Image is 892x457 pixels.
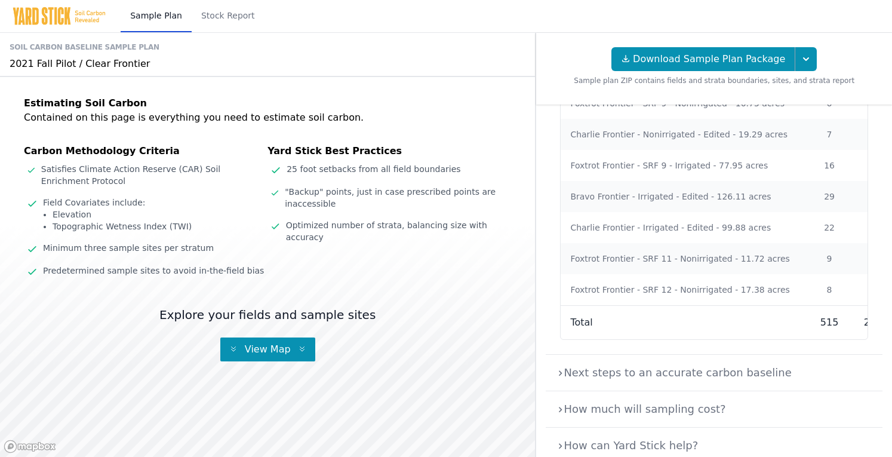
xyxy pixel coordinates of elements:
td: 515 [804,306,854,340]
div: Yard Stick Best Practices [267,144,511,163]
li: Elevation [53,208,192,220]
td: 9 [804,243,854,274]
a: Mapbox logo [4,440,56,453]
div: Minimum three sample sites per stratum [38,242,214,255]
div: Field Covariates include: [38,197,192,232]
a: Download Sample Plan Package [611,47,795,71]
li: Topographic Wetness Index (TWI) [53,220,192,232]
td: 29 [804,181,854,212]
summary: How much will sampling cost? [555,401,873,418]
div: "Backup" points, just in case prescribed points are inaccessible [280,186,509,210]
td: Bravo Frontier - Irrigated - Edited - 126.11 acres [561,181,804,212]
div: Estimating Soil Carbon [24,96,511,111]
span: View Map [240,343,296,355]
div: Contained on this page is everything you need to estimate soil carbon. [24,111,511,125]
td: 22 [804,212,854,243]
td: 8 [804,274,854,306]
button: View Map [220,338,315,361]
div: Carbon Methodology Criteria [24,144,267,163]
td: Charlie Frontier - Nonirrigated - Edited - 19.29 acres [561,119,804,150]
td: Foxtrot Frontier - SRF 9 - Irrigated - 77.95 acres [561,150,804,181]
div: 2021 Fall Pilot / Clear Frontier [10,57,525,71]
div: Soil Carbon Baseline Sample Plan [10,38,525,57]
td: 16 [804,150,854,181]
summary: Next steps to an accurate carbon baseline [555,364,873,381]
td: Foxtrot Frontier - SRF 11 - Nonirrigated - 11.72 acres [561,243,804,274]
td: Foxtrot Frontier - SRF 12 - Nonirrigated - 17.38 acres [561,274,804,306]
img: Yard Stick Logo [12,7,106,26]
div: Predetermined sample sites to avoid in-the-field bias [38,265,264,278]
td: Charlie Frontier - Irrigated - Edited - 99.88 acres [561,212,804,243]
td: 7 [804,119,854,150]
div: Satisfies Climate Action Reserve (CAR) Soil Enrichment Protocol [36,163,265,187]
summary: How can Yard Stick help? [555,437,873,454]
div: Sample plan ZIP contains fields and strata boundaries, sites, and strata report [555,76,873,90]
div: Optimized number of strata, balancing size with accuracy [281,219,509,243]
td: Total [561,306,804,340]
div: Explore your fields and sample sites [159,306,376,333]
div: 25 foot setbacks from all field boundaries [282,163,460,176]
